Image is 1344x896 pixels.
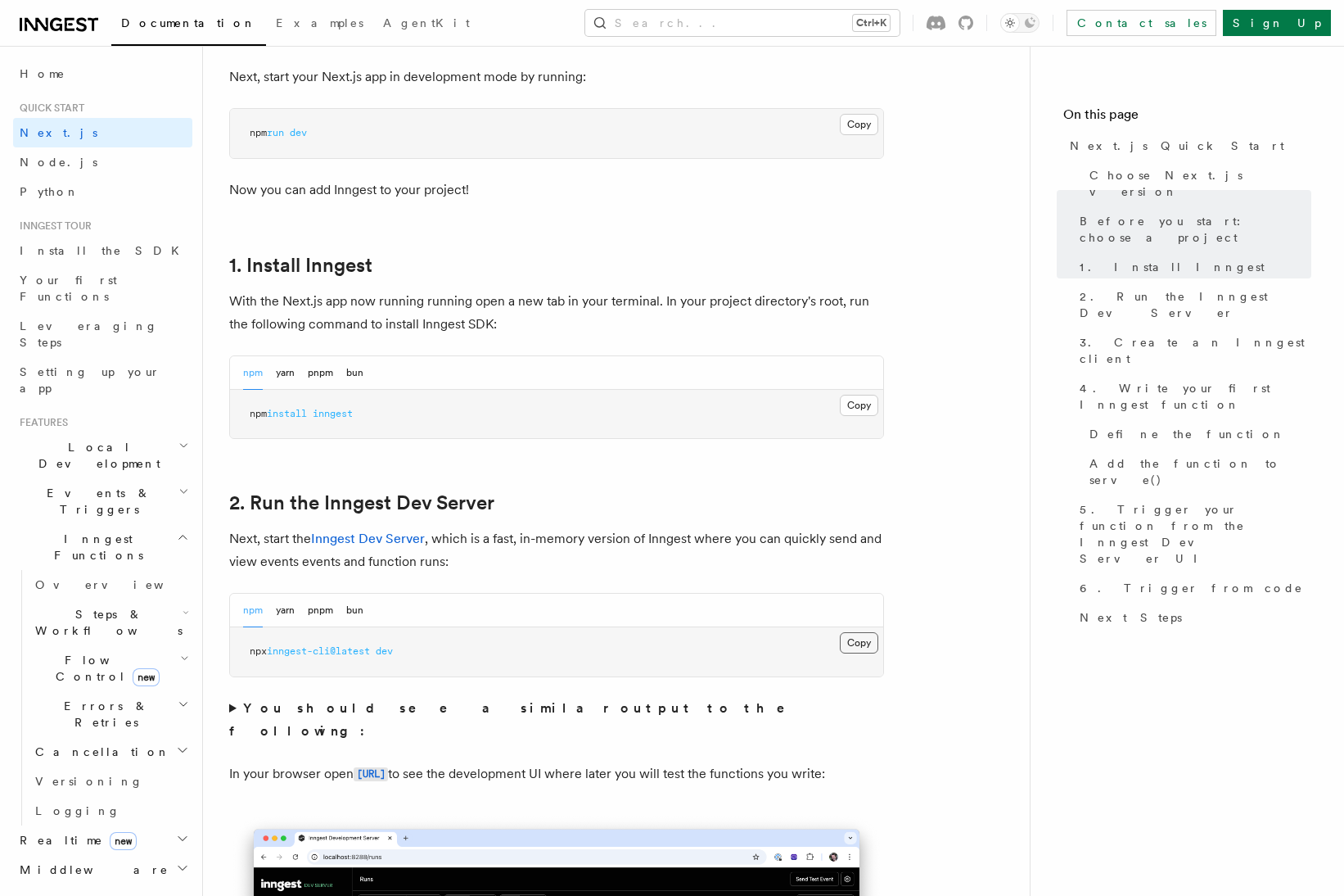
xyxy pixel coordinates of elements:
a: 6. Trigger from code [1073,573,1311,603]
a: Next.js Quick Start [1063,131,1311,161]
a: 1. Install Inngest [1073,252,1311,282]
span: Examples [276,16,363,29]
a: Define the function [1083,419,1311,449]
span: Leveraging Steps [20,319,158,349]
span: Middleware [13,862,169,878]
button: Middleware [13,855,192,885]
p: Now you can add Inngest to your project! [229,179,884,201]
span: Home [20,66,65,82]
h4: On this page [1063,105,1311,131]
button: Local Development [13,432,192,478]
span: Features [13,416,68,429]
code: [URL] [354,767,388,781]
span: install [267,408,307,419]
span: 6. Trigger from code [1080,580,1303,596]
strong: You should see a similar output to the following: [229,700,808,739]
button: bun [346,356,363,390]
span: Setting up your app [20,365,160,395]
button: Inngest Functions [13,524,192,570]
a: [URL] [354,766,388,781]
a: Add the function to serve() [1083,449,1311,495]
span: dev [376,645,393,657]
span: AgentKit [383,16,470,29]
a: Overview [29,570,192,600]
button: Toggle dark mode [1000,13,1040,33]
a: Examples [266,5,373,44]
span: 1. Install Inngest [1080,259,1265,275]
span: Node.js [20,156,97,169]
span: 2. Run the Inngest Dev Server [1080,288,1311,321]
a: 2. Run the Inngest Dev Server [1073,282,1311,328]
a: Your first Functions [13,265,192,311]
button: Copy [840,632,878,654]
a: 1. Install Inngest [229,254,372,277]
span: Python [20,185,79,198]
a: Next Steps [1073,603,1311,632]
a: Before you start: choose a project [1073,206,1311,252]
span: 3. Create an Inngest client [1080,334,1311,367]
p: Next, start your Next.js app in development mode by running: [229,66,884,88]
span: Flow Control [29,652,180,685]
span: Choose Next.js version [1089,167,1311,200]
a: Versioning [29,767,192,796]
span: Install the SDK [20,244,189,257]
span: Events & Triggers [13,485,178,518]
a: Choose Next.js version [1083,161,1311,206]
span: Before you start: choose a project [1080,213,1311,246]
a: Logging [29,796,192,826]
span: npx [250,645,267,657]
button: Events & Triggers [13,478,192,524]
button: Errors & Retries [29,691,192,737]
a: 4. Write your first Inngest function [1073,373,1311,419]
span: Define the function [1089,426,1285,442]
button: Copy [840,395,878,416]
button: Copy [840,114,878,135]
span: new [133,668,160,686]
a: 5. Trigger your function from the Inngest Dev Server UI [1073,495,1311,573]
span: Next Steps [1080,609,1182,626]
span: Errors & Retries [29,698,178,731]
a: Install the SDK [13,236,192,265]
span: Inngest tour [13,219,92,233]
span: Realtime [13,832,137,848]
a: Sign Up [1223,10,1331,36]
a: Contact sales [1067,10,1216,36]
span: Documentation [121,16,256,29]
p: Next, start the , which is a fast, in-memory version of Inngest where you can quickly send and vi... [229,527,884,573]
span: Local Development [13,439,178,472]
a: 2. Run the Inngest Dev Server [229,491,494,514]
span: Quick start [13,102,84,115]
span: Next.js [20,126,97,139]
button: yarn [276,356,295,390]
a: 3. Create an Inngest client [1073,328,1311,373]
span: run [267,127,284,138]
button: Search...Ctrl+K [585,10,900,36]
a: AgentKit [373,5,480,44]
span: inngest [313,408,353,419]
div: Inngest Functions [13,570,192,826]
span: 5. Trigger your function from the Inngest Dev Server UI [1080,501,1311,567]
a: Python [13,177,192,206]
p: With the Next.js app now running running open a new tab in your terminal. In your project directo... [229,290,884,336]
button: bun [346,594,363,627]
a: Documentation [111,5,266,46]
span: Your first Functions [20,274,117,303]
span: Add the function to serve() [1089,455,1311,488]
span: Next.js Quick Start [1070,138,1284,154]
button: pnpm [308,356,333,390]
button: npm [243,594,263,627]
summary: You should see a similar output to the following: [229,697,884,743]
a: Node.js [13,147,192,177]
span: dev [290,127,307,138]
button: pnpm [308,594,333,627]
span: 4. Write your first Inngest function [1080,380,1311,413]
button: yarn [276,594,295,627]
span: Overview [35,578,204,591]
p: In your browser open to see the development UI where later you will test the functions you write: [229,763,884,786]
span: Logging [35,804,120,817]
span: Steps & Workflows [29,606,183,639]
button: Realtimenew [13,826,192,855]
a: Setting up your app [13,357,192,403]
button: Cancellation [29,737,192,767]
button: Steps & Workflows [29,600,192,645]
